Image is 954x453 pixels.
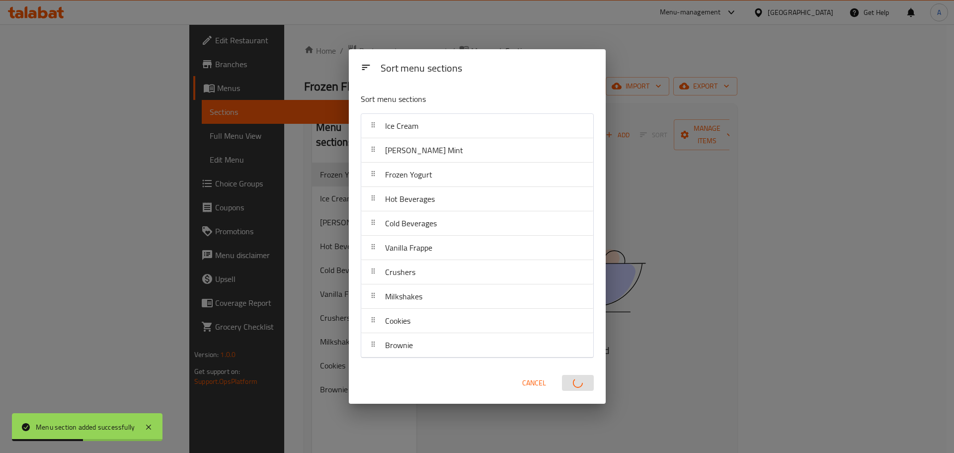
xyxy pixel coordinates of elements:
[385,118,418,133] span: Ice Cream
[361,284,593,309] div: Milkshakes
[385,216,437,231] span: Cold Beverages
[361,138,593,163] div: [PERSON_NAME] Mint
[385,265,415,279] span: Crushers
[361,163,593,187] div: Frozen Yogurt
[36,422,135,433] div: Menu section added successfully
[377,58,598,80] div: Sort menu sections
[361,211,593,236] div: Cold Beverages
[361,260,593,284] div: Crushers
[385,313,410,328] span: Cookies
[518,374,550,392] button: Cancel
[361,333,593,358] div: Brownie
[385,143,463,158] span: [PERSON_NAME] Mint
[385,289,422,304] span: Milkshakes
[361,236,593,260] div: Vanilla Frappe
[385,167,432,182] span: Frozen Yogurt
[385,338,413,353] span: Brownie
[361,114,593,138] div: Ice Cream
[361,187,593,211] div: Hot Beverages
[361,93,546,105] p: Sort menu sections
[385,191,435,206] span: Hot Beverages
[522,377,546,389] span: Cancel
[385,240,432,255] span: Vanilla Frappe
[361,309,593,333] div: Cookies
